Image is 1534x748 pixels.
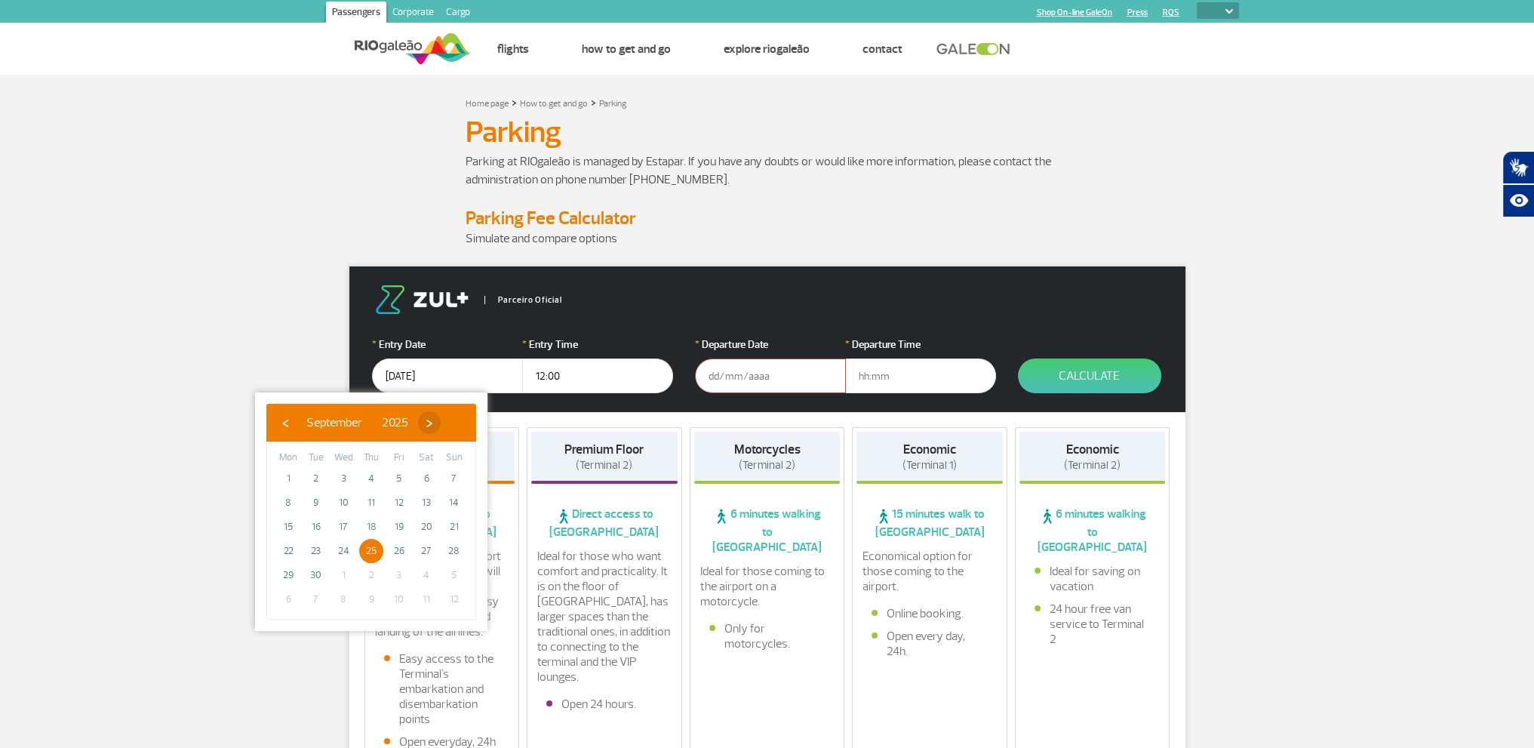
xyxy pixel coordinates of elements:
[724,42,810,57] a: Explore RIOgaleão
[872,606,988,621] li: Online booking.
[331,515,355,539] span: 17
[856,506,1003,540] span: 15 minutes walk to [GEOGRAPHIC_DATA]
[512,94,517,111] a: >
[276,491,300,515] span: 8
[466,207,1069,229] h4: Parking Fee Calculator
[845,359,996,393] input: hh:mm
[276,563,300,587] span: 29
[331,491,355,515] span: 10
[1163,8,1179,17] a: RQS
[414,466,438,491] span: 6
[359,563,383,587] span: 2
[303,450,330,466] th: weekday
[274,411,297,434] button: ‹
[442,515,466,539] span: 21
[903,442,956,457] strong: Economic
[582,42,671,57] a: How to get and go
[387,466,411,491] span: 5
[304,466,328,491] span: 2
[331,539,355,563] span: 24
[466,229,1069,248] p: Simulate and compare options
[414,587,438,611] span: 11
[385,450,413,466] th: weekday
[497,42,529,57] a: Flights
[330,450,358,466] th: weekday
[872,629,988,659] li: Open every day, 24h.
[1066,442,1119,457] strong: Economic
[384,651,500,727] li: Easy access to the Terminal's embarkation and disembarkation points
[1502,151,1534,217] div: Plugin de acessibilidade da Hand Talk.
[359,491,383,515] span: 11
[862,549,997,594] p: Economical option for those coming to the airport.
[372,337,523,352] label: Entry Date
[359,539,383,563] span: 25
[255,392,487,631] bs-datepicker-container: calendar
[418,411,441,434] button: ›
[331,587,355,611] span: 8
[387,539,411,563] span: 26
[1502,151,1534,184] button: Abrir tradutor de língua de sinais.
[358,450,386,466] th: weekday
[599,98,627,109] a: Parking
[845,337,996,352] label: Departure Time
[372,285,472,314] img: logo-zul.png
[414,515,438,539] span: 20
[700,564,835,609] p: Ideal for those coming to the airport on a motorcycle.
[695,337,846,352] label: Departure Date
[414,491,438,515] span: 13
[387,587,411,611] span: 10
[709,621,825,651] li: Only for motorcycles.
[1019,506,1166,555] span: 6 minutes walking to [GEOGRAPHIC_DATA]
[1037,8,1112,17] a: Shop On-line GaleOn
[442,563,466,587] span: 5
[1064,458,1121,473] span: (Terminal 2)
[520,98,588,109] a: How to get and go
[1034,564,1151,594] li: Ideal for saving on vacation
[902,458,957,473] span: (Terminal 1)
[387,563,411,587] span: 3
[442,466,466,491] span: 7
[372,359,523,393] input: dd/mm/aaaa
[1502,184,1534,217] button: Abrir recursos assistivos.
[442,491,466,515] span: 14
[304,515,328,539] span: 16
[326,2,386,26] a: Passengers
[276,539,300,563] span: 22
[331,466,355,491] span: 3
[442,539,466,563] span: 28
[413,450,441,466] th: weekday
[1034,602,1151,647] li: 24 hour free van service to Terminal 2
[466,152,1069,189] p: Parking at RIOgaleão is managed by Estapar. If you have any doubts or would like more information...
[466,119,1069,145] h1: Parking
[387,491,411,515] span: 12
[359,515,383,539] span: 18
[297,411,372,434] button: September
[306,415,362,430] span: September
[440,2,476,26] a: Cargo
[442,587,466,611] span: 12
[739,458,795,473] span: (Terminal 2)
[591,94,596,111] a: >
[386,2,440,26] a: Corporate
[382,415,408,430] span: 2025
[862,42,902,57] a: Contact
[440,450,468,466] th: weekday
[304,587,328,611] span: 7
[304,539,328,563] span: 23
[304,563,328,587] span: 30
[522,359,673,393] input: hh:mm
[331,563,355,587] span: 1
[546,697,662,712] li: Open 24 hours.
[276,587,300,611] span: 6
[537,549,672,685] p: Ideal for those who want comfort and practicality. It is on the floor of [GEOGRAPHIC_DATA], has l...
[531,506,678,540] span: Direct access to [GEOGRAPHIC_DATA]
[304,491,328,515] span: 9
[1127,8,1148,17] a: Press
[276,466,300,491] span: 1
[276,515,300,539] span: 15
[414,563,438,587] span: 4
[522,337,673,352] label: Entry Time
[576,458,632,473] span: (Terminal 2)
